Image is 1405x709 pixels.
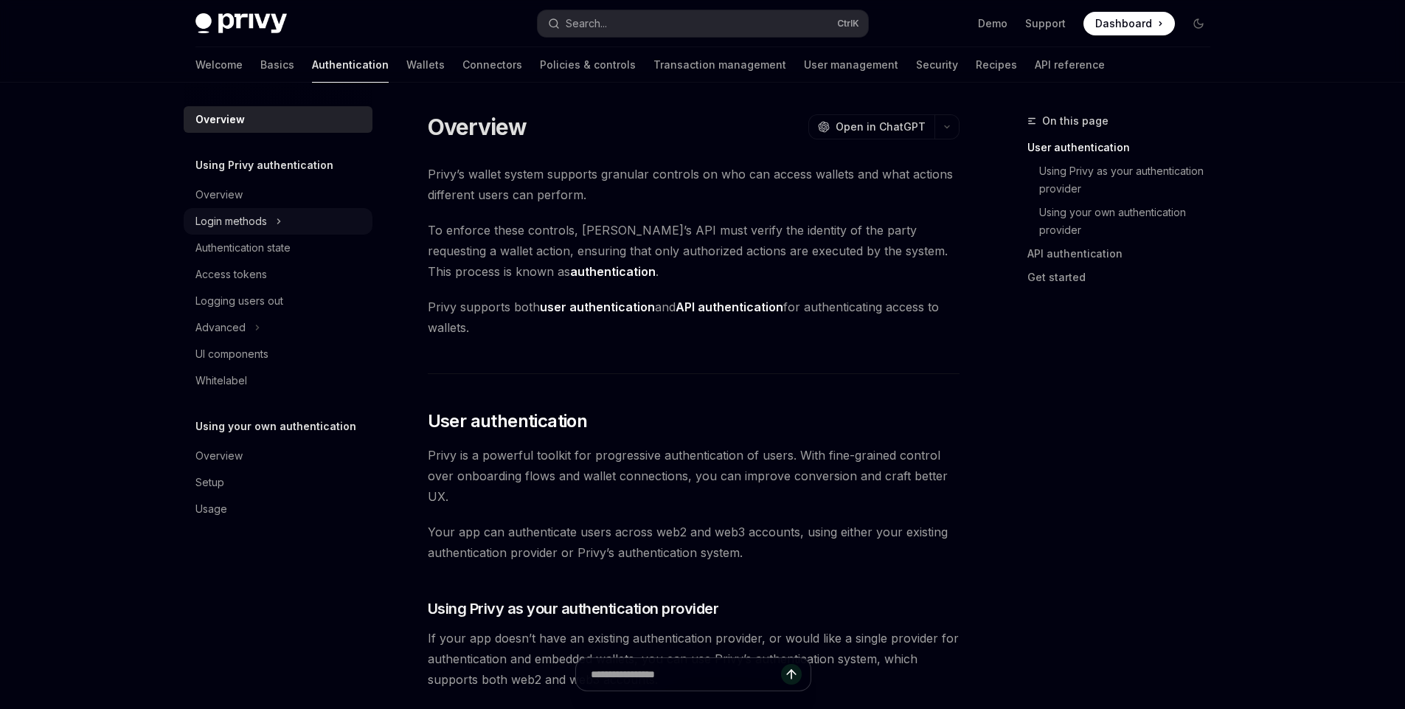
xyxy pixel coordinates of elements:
span: Open in ChatGPT [836,120,926,134]
a: Whitelabel [184,367,372,394]
span: Using Privy as your authentication provider [428,598,719,619]
div: Access tokens [195,266,267,283]
a: Authentication [312,47,389,83]
h5: Using your own authentication [195,418,356,435]
div: Overview [195,186,243,204]
a: Get started [1027,266,1222,289]
a: Welcome [195,47,243,83]
a: UI components [184,341,372,367]
a: Basics [260,47,294,83]
span: Privy supports both and for authenticating access to wallets. [428,297,960,338]
a: API authentication [1027,242,1222,266]
a: Authentication state [184,235,372,261]
div: Overview [195,111,245,128]
a: Connectors [462,47,522,83]
a: Using your own authentication provider [1027,201,1222,242]
div: Usage [195,500,227,518]
a: Demo [978,16,1007,31]
a: Using Privy as your authentication provider [1027,159,1222,201]
span: Ctrl K [837,18,859,30]
a: Support [1025,16,1066,31]
button: Send message [781,664,802,685]
span: User authentication [428,409,588,433]
button: Search...CtrlK [538,10,868,37]
a: Overview [184,443,372,469]
a: Access tokens [184,261,372,288]
span: To enforce these controls, [PERSON_NAME]’s API must verify the identity of the party requesting a... [428,220,960,282]
div: UI components [195,345,268,363]
button: Toggle dark mode [1187,12,1210,35]
div: Search... [566,15,607,32]
button: Login methods [184,208,372,235]
div: Authentication state [195,239,291,257]
strong: API authentication [676,300,783,314]
span: Your app can authenticate users across web2 and web3 accounts, using either your existing authent... [428,522,960,563]
h1: Overview [428,114,527,140]
span: Dashboard [1095,16,1152,31]
button: Open in ChatGPT [808,114,934,139]
a: Overview [184,181,372,208]
a: API reference [1035,47,1105,83]
a: Security [916,47,958,83]
div: Overview [195,447,243,465]
a: Overview [184,106,372,133]
span: Privy’s wallet system supports granular controls on who can access wallets and what actions diffe... [428,164,960,205]
strong: user authentication [540,300,655,314]
a: User authentication [1027,136,1222,159]
span: Privy is a powerful toolkit for progressive authentication of users. With fine-grained control ov... [428,445,960,507]
a: Usage [184,496,372,522]
div: Login methods [195,212,267,230]
a: Dashboard [1083,12,1175,35]
div: Advanced [195,319,246,336]
a: Wallets [406,47,445,83]
div: Logging users out [195,292,283,310]
div: Setup [195,474,224,491]
strong: authentication [570,264,656,279]
a: Logging users out [184,288,372,314]
span: If your app doesn’t have an existing authentication provider, or would like a single provider for... [428,628,960,690]
img: dark logo [195,13,287,34]
input: Ask a question... [591,658,781,691]
a: User management [804,47,898,83]
a: Setup [184,469,372,496]
h5: Using Privy authentication [195,156,333,174]
div: Whitelabel [195,372,247,390]
a: Transaction management [653,47,786,83]
a: Policies & controls [540,47,636,83]
button: Advanced [184,314,372,341]
a: Recipes [976,47,1017,83]
span: On this page [1042,112,1109,130]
